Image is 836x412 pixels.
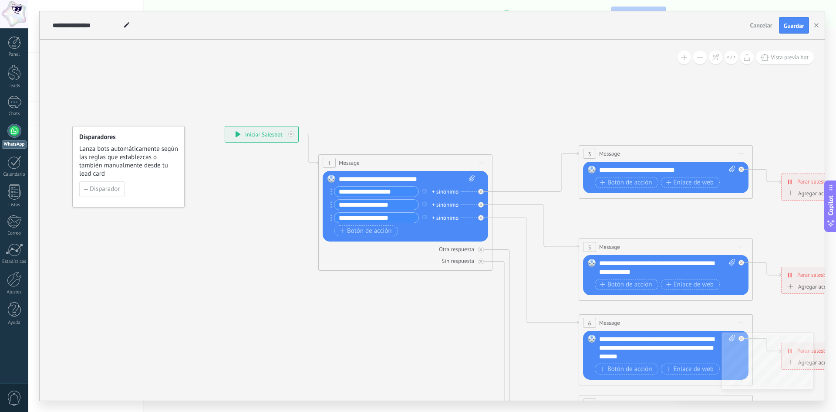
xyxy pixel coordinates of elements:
span: Enlace de web [666,366,714,373]
div: Correo [2,231,27,236]
span: 3 [588,150,591,158]
span: Message [599,150,620,158]
span: 12 [587,400,593,408]
div: Agregar acción [785,283,834,290]
span: Message [599,243,620,251]
div: Chats [2,111,27,117]
span: Botón de acción [340,228,392,235]
span: Disparador [90,186,120,192]
button: Botón de acción [334,225,398,236]
button: Botón de acción [595,177,658,188]
div: Panel [2,52,27,58]
div: Leads [2,83,27,89]
span: Parar salesbot [797,347,831,355]
span: Guardar [784,23,804,29]
div: Estadísticas [2,259,27,265]
div: WhatsApp [2,140,27,149]
button: Enlace de web [661,177,720,188]
div: Ayuda [2,320,27,326]
span: Copilot [826,195,835,215]
div: Listas [2,202,27,208]
div: + sinónimo [432,214,458,222]
span: Message [599,399,620,408]
button: Guardar [779,17,809,34]
div: Otra respuesta [439,245,474,253]
div: Iniciar Salesbot [225,126,298,142]
span: Cancelar [750,21,772,29]
span: Message [599,319,620,327]
button: Cancelar [747,19,776,32]
div: Calendario [2,172,27,177]
button: Enlace de web [661,279,720,290]
span: Parar salesbot [797,177,831,186]
span: Enlace de web [666,281,714,288]
span: Botón de acción [600,366,652,373]
div: + sinónimo [432,201,458,209]
button: Botón de acción [595,364,658,375]
button: Vista previa bot [756,51,814,64]
span: Parar salesbot [797,271,831,279]
button: Botón de acción [595,279,658,290]
span: Enlace de web [666,179,714,186]
span: Message [339,159,360,167]
span: Lanza bots automáticamente según las reglas que establezcas o también manualmente desde tu lead card [79,145,179,178]
span: 1 [327,160,330,167]
div: + sinónimo [432,187,458,196]
div: Sin respuesta [442,257,474,265]
span: 6 [588,320,591,327]
span: Vista previa bot [771,54,809,61]
span: 5 [588,244,591,251]
button: Disparador [79,181,125,197]
div: Agregar acción [785,190,834,197]
span: Botón de acción [600,281,652,288]
span: Botón de acción [600,179,652,186]
h4: Disparadores [79,133,179,141]
button: Enlace de web [661,364,720,375]
div: Ajustes [2,289,27,295]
